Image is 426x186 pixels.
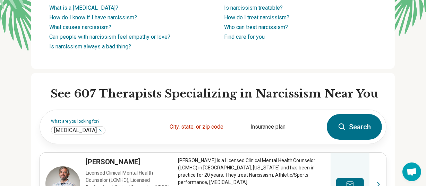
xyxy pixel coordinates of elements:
[327,114,382,140] button: Search
[224,4,283,11] a: Is narcissism treatable?
[224,24,288,30] a: Who can treat narcissism?
[49,4,118,11] a: What is a [MEDICAL_DATA]?
[224,14,289,21] a: How do I treat narcissism?
[49,24,111,30] a: What causes narcissism?
[49,14,137,21] a: How do I know if I have narcissism?
[51,87,386,101] h2: See 607 Therapists Specializing in Narcissism Near You
[49,43,131,50] a: Is narcissism always a bad thing?
[98,128,102,132] button: Narcissistic Personality
[49,34,170,40] a: Can people with narcissism feel empathy or love?
[51,126,105,134] div: Narcissistic Personality
[224,34,265,40] a: Find care for you
[54,127,97,134] span: [MEDICAL_DATA]
[51,119,153,123] label: What are you looking for?
[402,162,421,181] a: Open chat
